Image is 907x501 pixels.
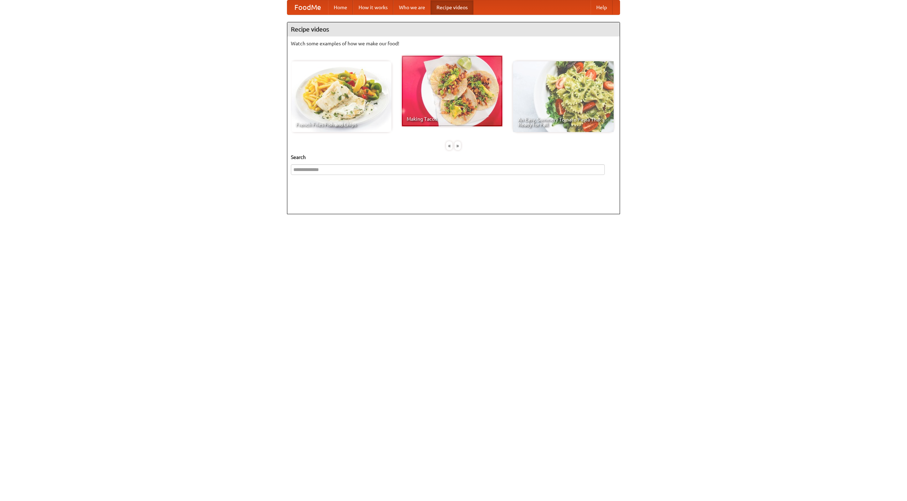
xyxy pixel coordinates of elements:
[328,0,353,15] a: Home
[291,61,391,132] a: French Fries Fish and Chips
[291,40,616,47] p: Watch some examples of how we make our food!
[431,0,473,15] a: Recipe videos
[393,0,431,15] a: Who we are
[513,61,614,132] a: An Easy, Summery Tomato Pasta That's Ready for Fall
[591,0,613,15] a: Help
[455,141,461,150] div: »
[291,154,616,161] h5: Search
[296,122,387,127] span: French Fries Fish and Chips
[353,0,393,15] a: How it works
[402,56,502,126] a: Making Tacos
[518,117,609,127] span: An Easy, Summery Tomato Pasta That's Ready for Fall
[407,116,497,121] span: Making Tacos
[287,22,620,36] h4: Recipe videos
[287,0,328,15] a: FoodMe
[446,141,452,150] div: «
